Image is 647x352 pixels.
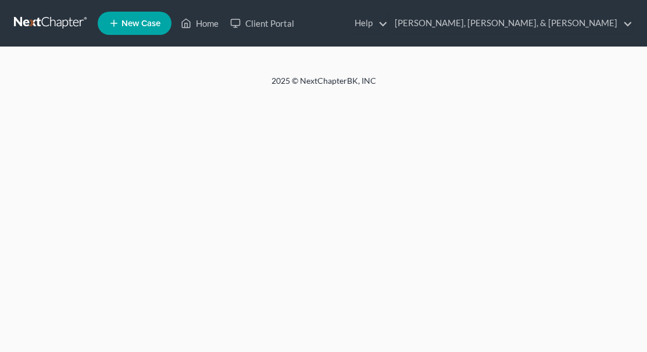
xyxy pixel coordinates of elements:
a: [PERSON_NAME], [PERSON_NAME], & [PERSON_NAME] [389,13,632,34]
a: Client Portal [224,13,300,34]
a: Home [175,13,224,34]
div: 2025 © NextChapterBK, INC [45,75,603,96]
new-legal-case-button: New Case [98,12,171,35]
a: Help [349,13,388,34]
